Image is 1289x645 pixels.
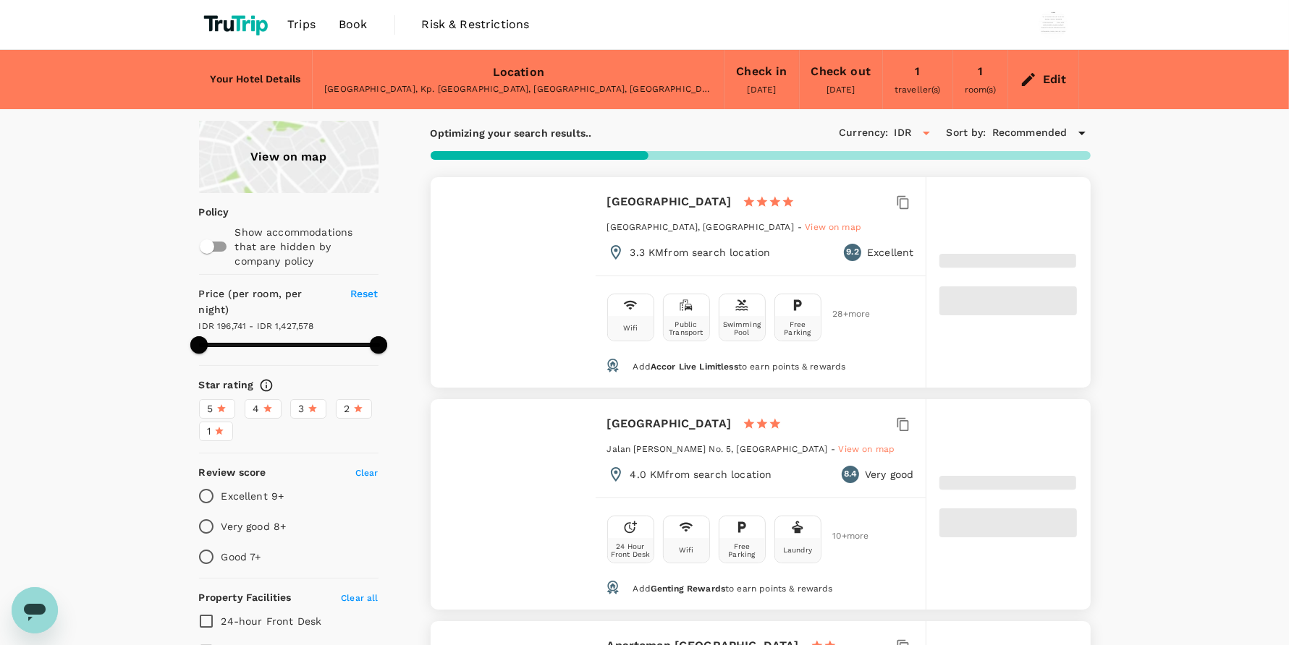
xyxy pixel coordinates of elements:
h6: Currency : [839,125,888,141]
div: Check out [811,61,871,82]
span: room(s) [965,85,996,95]
div: Free Parking [722,542,762,558]
span: traveller(s) [895,85,941,95]
p: 3.3 KM from search location [630,245,771,260]
p: 4.0 KM from search location [630,467,772,482]
span: 10 + more [833,531,855,541]
div: 1 [978,61,983,82]
h6: [GEOGRAPHIC_DATA] [607,192,732,212]
span: 9.2 [846,245,858,260]
span: Accor Live Limitless [651,362,738,372]
span: 28 + more [833,309,855,319]
span: Trips [287,16,316,33]
div: Swimming Pool [722,320,762,336]
div: 1 [915,61,920,82]
h6: Property Facilities [199,590,292,606]
span: Book [339,16,368,33]
span: [DATE] [748,85,777,95]
span: IDR 196,741 - IDR 1,427,578 [199,321,314,331]
span: Reset [350,288,379,299]
div: Check in [736,61,787,82]
span: 2 [345,401,350,417]
p: Show accommodations that are hidden by company policy [235,225,377,268]
div: Wifi [623,324,638,332]
span: - [798,222,805,232]
a: View on map [805,221,861,232]
p: Optimizing your search results.. [431,126,592,140]
span: 5 [208,401,214,417]
h6: Sort by : [947,125,986,141]
span: 8.4 [844,467,857,482]
div: Laundry [783,546,812,554]
h6: [GEOGRAPHIC_DATA] [607,414,732,434]
span: Risk & Restrictions [422,16,530,33]
div: Edit [1043,69,1067,90]
svg: Star ratings are awarded to properties to represent the quality of services, facilities, and amen... [259,378,274,393]
div: Free Parking [778,320,818,336]
img: TruTrip logo [199,9,276,40]
span: 3 [299,401,305,417]
p: Excellent [867,245,913,260]
div: 24 Hour Front Desk [611,542,651,558]
div: Wifi [679,546,694,554]
h6: Price (per room, per night) [199,286,334,318]
p: Policy [199,205,208,219]
span: Clear all [341,593,378,603]
iframe: Button to launch messaging window [12,587,58,633]
a: View on map [839,443,895,454]
span: Genting Rewards [651,584,725,594]
h6: Review score [199,465,266,481]
h6: Your Hotel Details [211,72,301,87]
p: Good 7+ [221,550,261,564]
p: Very good [865,467,913,482]
span: Add to earn points & rewards [633,584,832,594]
span: Recommended [992,125,1068,141]
span: Add to earn points & rewards [633,362,845,372]
span: View on map [805,222,861,232]
div: [GEOGRAPHIC_DATA], Kp. [GEOGRAPHIC_DATA], [GEOGRAPHIC_DATA], [GEOGRAPHIC_DATA], [GEOGRAPHIC_DATA] [324,82,712,97]
h6: Star rating [199,377,254,393]
div: Public Transport [667,320,706,336]
span: [GEOGRAPHIC_DATA], [GEOGRAPHIC_DATA] [607,222,794,232]
img: Wisnu Wiranata [1039,10,1068,39]
span: Jalan [PERSON_NAME] No. 5, [GEOGRAPHIC_DATA] [607,444,828,454]
span: 1 [208,424,211,439]
span: Clear [355,468,379,478]
a: View on map [199,121,379,193]
span: View on map [839,444,895,454]
p: Very good 8+ [221,519,287,534]
div: Location [493,62,544,82]
p: Excellent 9+ [221,489,284,503]
span: 4 [253,401,260,417]
span: [DATE] [827,85,855,95]
button: Open [916,123,937,143]
span: - [831,444,838,454]
span: 24-hour Front Desk [221,615,322,627]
